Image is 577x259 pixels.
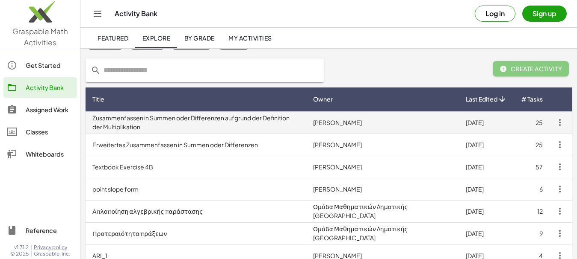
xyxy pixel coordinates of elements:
span: Owner [313,95,333,104]
span: Explore [142,34,170,42]
a: Whiteboards [3,144,77,164]
span: By Grade [184,34,214,42]
div: Whiteboards [26,149,73,159]
div: Get Started [26,60,73,70]
div: Reference [26,225,73,236]
i: prepended action [91,65,101,76]
span: | [30,244,32,251]
button: Sign up [522,6,567,22]
td: [DATE] [459,200,514,222]
td: Ομάδα Μαθηματικών Δημοτικής [GEOGRAPHIC_DATA] [306,222,459,244]
span: | [30,250,32,257]
span: © 2025 [10,250,29,257]
td: point slope form [86,178,306,200]
td: [PERSON_NAME] [306,156,459,178]
a: Privacy policy [34,244,70,251]
td: 57 [514,156,550,178]
button: Toggle navigation [91,7,104,20]
td: 12 [514,200,550,222]
td: 9 [514,222,550,244]
span: My Activities [228,34,272,42]
a: Activity Bank [3,77,77,98]
td: Erweitertes Zusammenfassen in Summen oder Differenzen [86,134,306,156]
button: Create Activity [493,61,569,76]
div: Assigned Work [26,105,73,115]
td: 25 [514,111,550,134]
td: [DATE] [459,156,514,178]
td: [DATE] [459,111,514,134]
span: v1.31.2 [14,244,29,251]
td: [DATE] [459,222,514,244]
span: Last Edited [466,95,497,104]
a: Assigned Work [3,99,77,120]
a: Classes [3,122,77,142]
span: Featured [98,34,128,42]
span: Title [92,95,104,104]
button: Log in [475,6,515,22]
td: [DATE] [459,178,514,200]
td: [PERSON_NAME] [306,178,459,200]
td: [PERSON_NAME] [306,111,459,134]
td: Προτεραιότητα πράξεων [86,222,306,244]
td: Ομάδα Μαθηματικών Δημοτικής [GEOGRAPHIC_DATA] [306,200,459,222]
td: 25 [514,134,550,156]
a: Reference [3,220,77,241]
span: Graspable, Inc. [34,250,70,257]
a: Get Started [3,55,77,76]
span: # Tasks [521,95,543,104]
td: Zusammenfassen in Summen oder Differenzen aufgrund der Definition der Multiplikation [86,111,306,134]
td: Απλοποίηση αλγεβρικής παράστασης [86,200,306,222]
td: Textbook Exercise 4B [86,156,306,178]
span: Graspable Math Activities [12,26,68,47]
span: Create Activity [500,65,562,73]
td: [PERSON_NAME] [306,134,459,156]
div: Classes [26,127,73,137]
div: Activity Bank [26,82,73,93]
td: 6 [514,178,550,200]
td: [DATE] [459,134,514,156]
